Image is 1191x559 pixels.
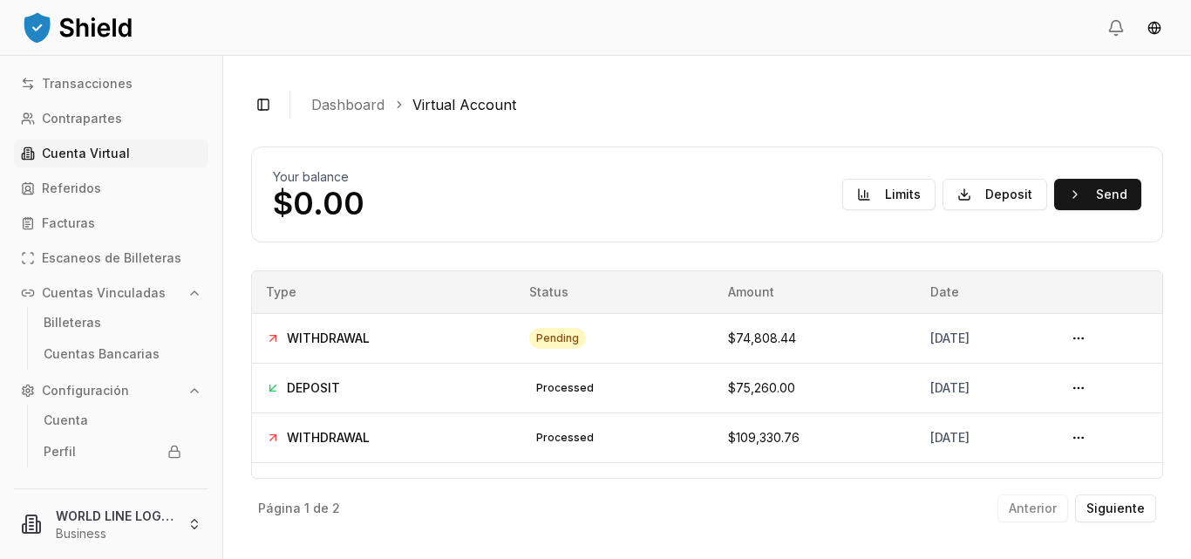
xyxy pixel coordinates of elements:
p: Escaneos de Billeteras [42,252,181,264]
p: Cuenta [44,414,88,426]
div: processed [529,427,601,448]
span: DEPOSIT [287,379,340,397]
span: $109,330.76 [728,430,800,445]
th: Date [916,271,1051,313]
a: Contrapartes [14,105,208,133]
span: $74,808.44 [728,331,796,345]
th: Status [515,271,714,313]
a: Referidos [14,174,208,202]
a: Dashboard [311,94,385,115]
nav: breadcrumb [311,94,1149,115]
a: Escaneos de Billeteras [14,244,208,272]
p: 1 [304,502,310,515]
p: WORLD LINE LOGISTICS LLC [56,507,174,525]
div: processed [529,378,601,399]
div: [DATE] [930,379,1037,397]
button: WORLD LINE LOGISTICS LLCBusiness [7,496,215,552]
p: 2 [332,502,340,515]
p: Transacciones [42,78,133,90]
p: Siguiente [1086,502,1145,515]
button: Send [1054,179,1141,210]
p: Cuenta Virtual [42,147,130,160]
p: Cuentas Bancarias [44,348,160,360]
p: Contrapartes [42,112,122,125]
a: Perfil [37,438,188,466]
p: Perfil [44,446,76,458]
p: Cuentas Vinculadas [42,287,166,299]
img: ShieldPay Logo [21,10,134,44]
p: Página [258,502,301,515]
h2: Your balance [273,168,364,186]
div: pending [529,328,586,349]
span: $75,260.00 [728,380,795,395]
span: WITHDRAWAL [287,330,370,347]
th: Type [252,271,515,313]
a: Transacciones [14,70,208,98]
button: Deposit [943,179,1047,210]
p: de [313,502,329,515]
button: Configuración [14,377,208,405]
a: Virtual Account [412,94,516,115]
div: [DATE] [930,429,1037,447]
a: Billeteras [37,309,188,337]
p: Business [56,525,174,542]
p: Facturas [42,217,95,229]
a: Cuenta [37,406,188,434]
div: processed [529,477,601,498]
button: Limits [842,179,936,210]
a: Cuenta Virtual [14,140,208,167]
button: Siguiente [1075,494,1156,522]
div: [DATE] [930,330,1037,347]
p: Billeteras [44,317,101,329]
button: Cuentas Vinculadas [14,279,208,307]
p: Referidos [42,182,101,194]
th: Amount [714,271,916,313]
a: Facturas [14,209,208,237]
span: WITHDRAWAL [287,429,370,447]
p: $0.00 [273,186,364,221]
a: Cuentas Bancarias [37,340,188,368]
p: Configuración [42,385,129,397]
